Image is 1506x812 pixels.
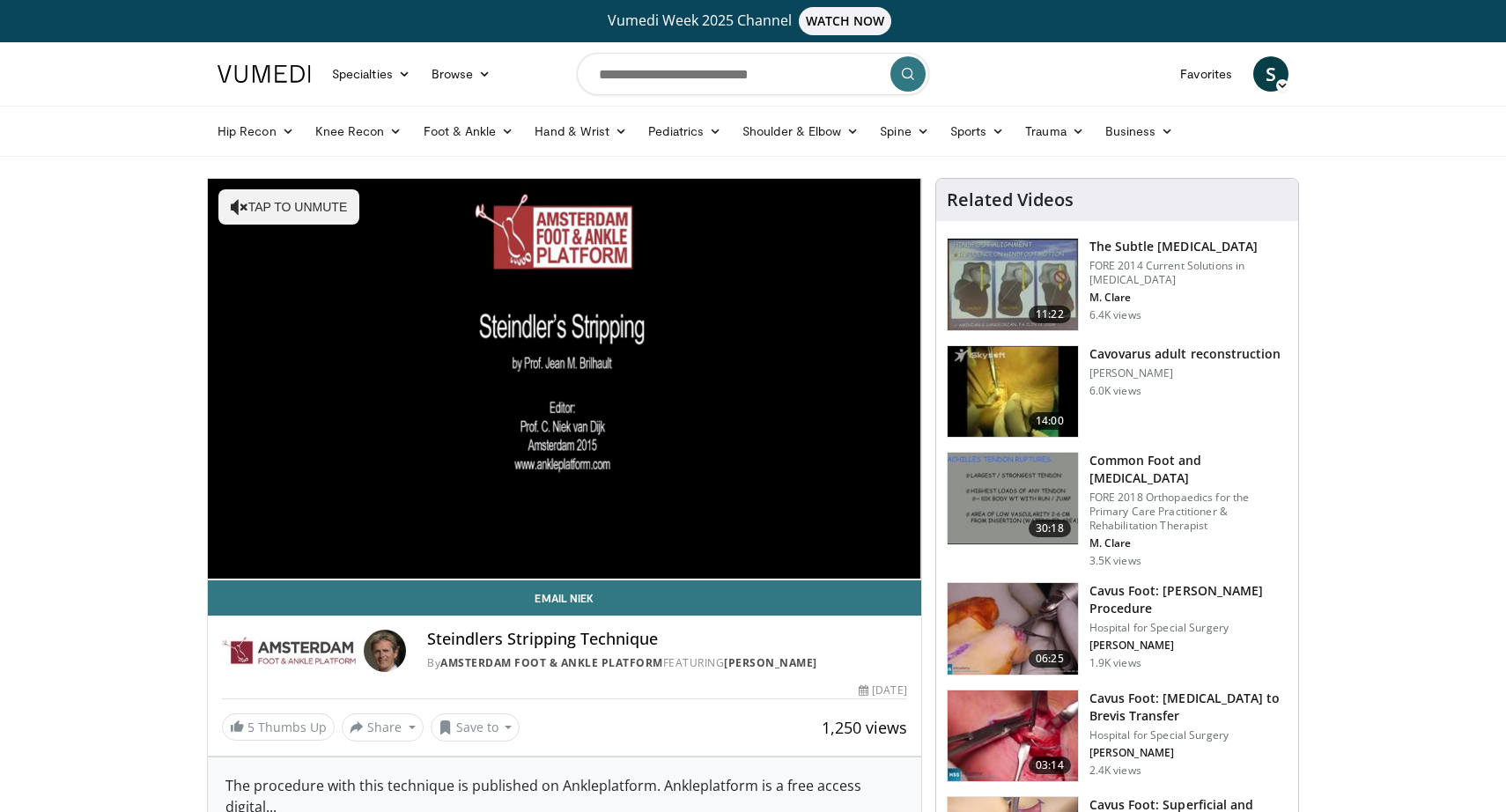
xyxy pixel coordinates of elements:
img: 5140ad72-95ea-410a-9b4c-845acbf49215.150x105_q85_crop-smart_upscale.jpg [948,583,1078,675]
img: e92a806a-8074-48b3-a319-04778016e646.150x105_q85_crop-smart_upscale.jpg [948,453,1078,544]
p: Hospital for Special Surgery [1089,621,1288,635]
p: FORE 2018 Orthopaedics for the Primary Care Practitioner & Rehabilitation Therapist [1089,491,1288,533]
a: S [1253,56,1288,92]
a: Vumedi Week 2025 ChannelWATCH NOW [220,7,1286,35]
span: 06:25 [1029,650,1071,668]
video-js: Video Player [208,179,921,580]
img: 0515ce48-c560-476a-98e1-189ad0996203.150x105_q85_crop-smart_upscale.jpg [948,239,1078,330]
a: Favorites [1170,56,1243,92]
span: 14:00 [1029,412,1071,430]
h3: Common Foot and [MEDICAL_DATA] [1089,452,1288,487]
a: Email Niek [208,580,921,616]
h3: Cavus Foot: [MEDICAL_DATA] to Brevis Transfer [1089,690,1288,725]
a: Browse [421,56,502,92]
img: vcmaO67I5TwuFvq35hMDoxOjBrOw-uIx_1.150x105_q85_crop-smart_upscale.jpg [948,346,1078,438]
h4: Related Videos [947,189,1074,210]
span: WATCH NOW [799,7,892,35]
a: Knee Recon [305,114,413,149]
a: Hip Recon [207,114,305,149]
h3: Cavovarus adult reconstruction [1089,345,1281,363]
a: 14:00 Cavovarus adult reconstruction [PERSON_NAME] 6.0K views [947,345,1288,439]
div: [DATE] [859,683,906,698]
a: Pediatrics [638,114,732,149]
img: Avatar [364,630,406,672]
h3: Cavus Foot: [PERSON_NAME] Procedure [1089,582,1288,617]
p: M. Clare [1089,536,1288,550]
span: 30:18 [1029,520,1071,537]
a: 03:14 Cavus Foot: [MEDICAL_DATA] to Brevis Transfer Hospital for Special Surgery [PERSON_NAME] 2.... [947,690,1288,783]
a: [PERSON_NAME] [724,655,817,670]
img: b81ccf3e-5a0c-4eb9-aebd-39e89a07711a.150x105_q85_crop-smart_upscale.jpg [948,690,1078,782]
p: 3.5K views [1089,554,1141,568]
span: 11:22 [1029,306,1071,323]
button: Save to [431,713,520,742]
a: 11:22 The Subtle [MEDICAL_DATA] FORE 2014 Current Solutions in [MEDICAL_DATA] M. Clare 6.4K views [947,238,1288,331]
button: Share [342,713,424,742]
a: Trauma [1015,114,1095,149]
p: [PERSON_NAME] [1089,366,1281,380]
a: Sports [940,114,1015,149]
span: 1,250 views [822,717,907,738]
p: 2.4K views [1089,764,1141,778]
p: Hospital for Special Surgery [1089,728,1288,742]
input: Search topics, interventions [577,53,929,95]
p: [PERSON_NAME] [1089,639,1288,653]
p: FORE 2014 Current Solutions in [MEDICAL_DATA] [1089,259,1288,287]
span: 5 [247,719,255,735]
a: Amsterdam Foot & Ankle Platform [440,655,663,670]
button: Tap to unmute [218,189,359,225]
span: 03:14 [1029,757,1071,774]
img: VuMedi Logo [218,65,311,83]
a: 5 Thumbs Up [222,713,335,741]
a: Spine [869,114,939,149]
div: By FEATURING [427,655,906,671]
a: Hand & Wrist [524,114,638,149]
a: 06:25 Cavus Foot: [PERSON_NAME] Procedure Hospital for Special Surgery [PERSON_NAME] 1.9K views [947,582,1288,675]
a: Business [1095,114,1185,149]
h4: Steindlers Stripping Technique [427,630,906,649]
p: M. Clare [1089,291,1288,305]
a: Specialties [321,56,421,92]
p: 1.9K views [1089,656,1141,670]
p: [PERSON_NAME] [1089,746,1288,760]
img: Amsterdam Foot & Ankle Platform [222,630,357,672]
a: Shoulder & Elbow [732,114,869,149]
p: 6.0K views [1089,384,1141,398]
a: Foot & Ankle [413,114,525,149]
a: 30:18 Common Foot and [MEDICAL_DATA] FORE 2018 Orthopaedics for the Primary Care Practitioner & R... [947,452,1288,568]
h3: The Subtle [MEDICAL_DATA] [1089,238,1288,255]
p: 6.4K views [1089,308,1141,322]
